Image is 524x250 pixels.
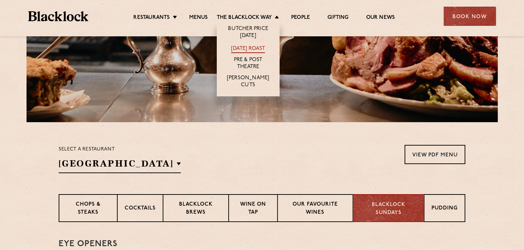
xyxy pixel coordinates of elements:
h2: [GEOGRAPHIC_DATA] [59,157,181,173]
a: Restaurants [134,14,170,22]
a: Pre & Post Theatre [224,57,273,71]
p: Blacklock Sundays [360,201,417,217]
img: BL_Textured_Logo-footer-cropped.svg [28,11,89,21]
p: Wine on Tap [236,201,270,217]
a: Butcher Price [DATE] [224,25,273,40]
a: Our News [366,14,395,22]
a: [PERSON_NAME] Cuts [224,75,273,89]
a: [DATE] Roast [231,45,265,53]
p: Pudding [431,205,458,213]
a: Menus [189,14,208,22]
h3: Eye openers [59,240,465,249]
p: Our favourite wines [285,201,345,217]
p: Chops & Steaks [66,201,110,217]
div: Book Now [444,7,496,26]
p: Blacklock Brews [170,201,221,217]
a: Gifting [327,14,348,22]
a: View PDF Menu [405,145,465,164]
a: The Blacklock Way [217,14,272,22]
a: People [291,14,310,22]
p: Select a restaurant [59,145,181,154]
p: Cocktails [125,205,156,213]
